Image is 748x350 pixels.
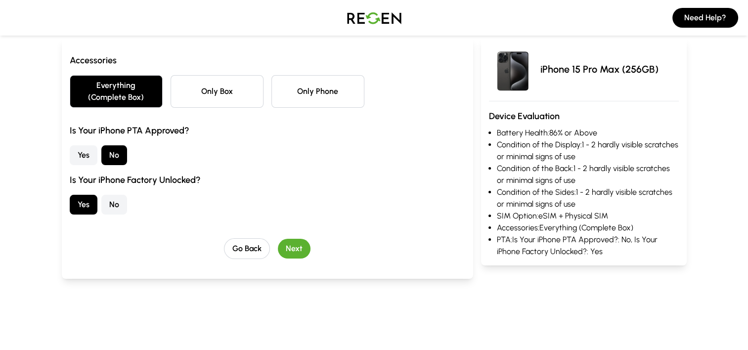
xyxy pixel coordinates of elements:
button: Only Box [171,75,264,108]
img: iPhone 15 Pro Max [489,45,536,93]
button: No [101,145,127,165]
li: Condition of the Sides: 1 - 2 hardly visible scratches or minimal signs of use [497,186,679,210]
button: No [101,195,127,215]
button: Yes [70,195,97,215]
button: Need Help? [672,8,738,28]
li: Battery Health: 86% or Above [497,127,679,139]
li: PTA: Is Your iPhone PTA Approved?: No, Is Your iPhone Factory Unlocked?: Yes [497,234,679,258]
li: SIM Option: eSIM + Physical SIM [497,210,679,222]
p: iPhone 15 Pro Max (256GB) [540,62,659,76]
h3: Device Evaluation [489,109,679,123]
li: Accessories: Everything (Complete Box) [497,222,679,234]
h3: Accessories [70,53,465,67]
button: Next [278,239,310,259]
img: Logo [340,4,409,32]
li: Condition of the Back: 1 - 2 hardly visible scratches or minimal signs of use [497,163,679,186]
button: Go Back [224,238,270,259]
h3: Is Your iPhone PTA Approved? [70,124,465,137]
button: Everything (Complete Box) [70,75,163,108]
h3: Is Your iPhone Factory Unlocked? [70,173,465,187]
button: Only Phone [271,75,364,108]
button: Yes [70,145,97,165]
li: Condition of the Display: 1 - 2 hardly visible scratches or minimal signs of use [497,139,679,163]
